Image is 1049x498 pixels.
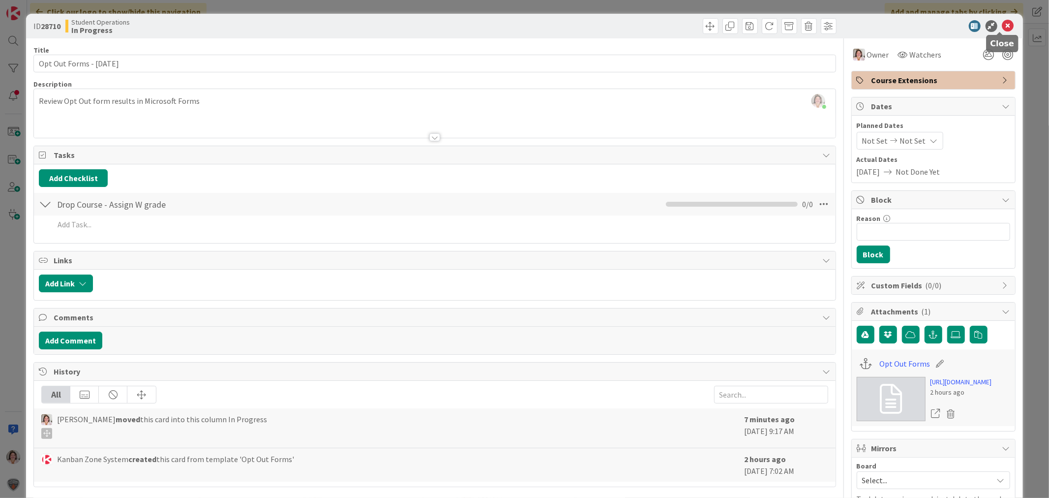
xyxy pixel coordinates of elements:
span: Dates [871,100,997,112]
input: type card name here... [33,55,836,72]
div: [DATE] 7:02 AM [745,453,828,477]
span: Watchers [910,49,942,61]
h5: Close [990,39,1015,48]
b: In Progress [71,26,130,34]
span: Comments [54,311,817,323]
span: Tasks [54,149,817,161]
span: Board [857,463,877,469]
span: History [54,366,817,377]
b: 28710 [41,21,60,31]
span: Not Set [862,135,888,147]
b: 7 minutes ago [745,414,795,424]
a: [URL][DOMAIN_NAME] [930,377,992,387]
label: Title [33,46,49,55]
a: Opt Out Forms [879,358,930,370]
span: Owner [867,49,889,61]
img: EW [41,414,52,425]
a: Open [930,407,941,420]
button: Add Comment [39,332,102,349]
div: All [42,386,70,403]
span: ( 0/0 ) [926,280,942,290]
input: Add Checklist... [54,195,275,213]
label: Reason [857,214,881,223]
div: 2 hours ago [930,387,992,398]
span: ID [33,20,60,32]
span: Student Operations [71,18,130,26]
b: 2 hours ago [745,454,786,464]
span: [DATE] [857,166,880,178]
span: Planned Dates [857,121,1010,131]
img: 8Zp9bjJ6wS5x4nzU9KWNNxjkzf4c3Efw.jpg [811,94,825,108]
span: Attachments [871,306,997,317]
span: Block [871,194,997,206]
span: Kanban Zone System this card from template 'Opt Out Forms' [57,453,294,465]
div: [DATE] 9:17 AM [745,413,828,443]
span: Description [33,80,72,89]
p: Review Opt Out form results in Microsoft Forms [39,95,830,107]
span: Select... [862,473,988,487]
input: Search... [714,386,828,404]
b: created [128,454,156,464]
span: Custom Fields [871,280,997,291]
span: Actual Dates [857,155,1010,165]
img: EW [853,49,865,61]
span: Mirrors [871,442,997,454]
span: Not Set [900,135,926,147]
span: Links [54,254,817,266]
img: KS [41,454,52,465]
span: ( 1 ) [922,307,931,316]
span: Not Done Yet [896,166,940,178]
b: moved [116,414,140,424]
span: [PERSON_NAME] this card into this column In Progress [57,413,267,439]
button: Block [857,246,890,263]
button: Add Link [39,275,93,292]
button: Add Checklist [39,169,108,187]
span: 0 / 0 [803,198,813,210]
span: Course Extensions [871,74,997,86]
